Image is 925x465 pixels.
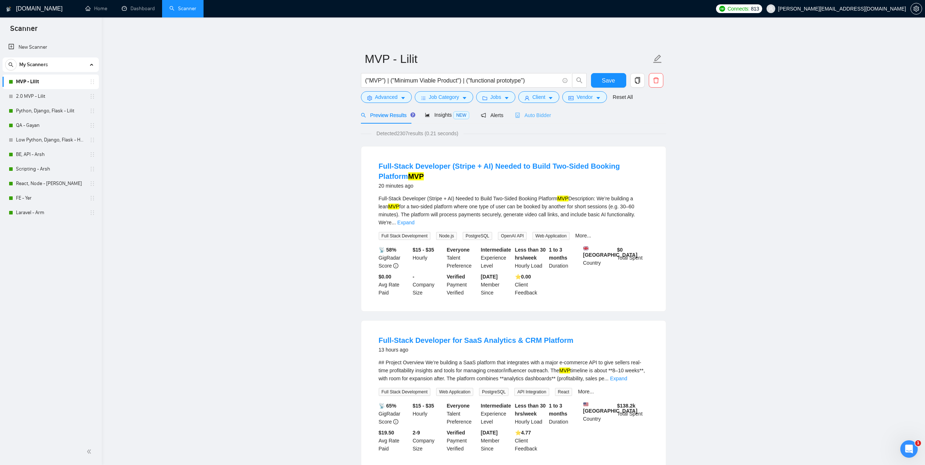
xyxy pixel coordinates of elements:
[361,112,413,118] span: Preview Results
[16,89,85,104] a: 2.0 MVP - Lilit
[379,403,397,409] b: 📡 65%
[379,430,394,436] b: $19.50
[6,3,11,15] img: logo
[393,263,398,268] span: info-circle
[481,112,503,118] span: Alerts
[408,172,424,180] mark: MVP
[379,274,391,280] b: $0.00
[379,358,648,382] div: ## Project Overview We’re building a SaaS platform that integrates with a major e-commerce API to...
[514,388,549,396] span: API Integration
[445,246,479,270] div: Talent Preference
[604,376,609,381] span: ...
[401,95,406,101] span: caret-down
[379,181,648,190] div: 20 minutes ago
[429,93,459,101] span: Job Category
[367,95,372,101] span: setting
[653,54,662,64] span: edit
[365,50,651,68] input: Scanner name...
[549,247,567,261] b: 1 to 3 months
[371,129,463,137] span: Detected 2307 results (0.21 seconds)
[915,440,921,446] span: 1
[616,402,650,426] div: Total Spent
[16,104,85,118] a: Python, Django, Flask - Lilit
[397,220,414,225] a: Expand
[479,388,508,396] span: PostgreSQL
[514,273,548,297] div: Client Feedback
[425,112,430,117] span: area-chart
[631,77,644,84] span: copy
[911,6,922,12] span: setting
[379,345,574,354] div: 13 hours ago
[557,196,568,201] mark: MVP
[591,73,626,88] button: Save
[379,232,431,240] span: Full Stack Development
[5,59,17,71] button: search
[616,246,650,270] div: Total Spent
[547,246,582,270] div: Duration
[463,232,492,240] span: PostgreSQL
[476,91,515,103] button: folderJobscaret-down
[413,247,434,253] b: $15 - $35
[559,368,570,373] mark: MVP
[379,162,620,180] a: Full-Stack Developer (Stripe + AI) Needed to Build Two-Sided Booking PlatformMVP
[16,118,85,133] a: QA - Gayan
[910,6,922,12] a: setting
[462,95,467,101] span: caret-down
[583,402,588,407] img: 🇺🇸
[379,195,648,227] div: Full-Stack Developer (Stripe + AI) Needed to Build Two-Sided Booking Platform Description: We’re ...
[391,220,396,225] span: ...
[87,448,94,455] span: double-left
[532,232,570,240] span: Web Application
[481,247,511,253] b: Intermediate
[411,402,445,426] div: Hourly
[413,403,434,409] b: $15 - $35
[19,57,48,72] span: My Scanners
[555,388,572,396] span: React
[548,95,553,101] span: caret-down
[610,376,627,381] a: Expand
[16,205,85,220] a: Laravel - Arm
[515,247,546,261] b: Less than 30 hrs/week
[16,191,85,205] a: FE - Yer
[16,133,85,147] a: Low Python, Django, Flask - Hayk
[481,274,498,280] b: [DATE]
[375,93,398,101] span: Advanced
[379,388,431,396] span: Full Stack Development
[4,23,43,39] span: Scanner
[562,91,607,103] button: idcardVendorcaret-down
[377,402,411,426] div: GigRadar Score
[479,246,514,270] div: Experience Level
[572,77,586,84] span: search
[388,204,399,209] mark: MVP
[514,246,548,270] div: Hourly Load
[613,93,633,101] a: Reset All
[576,93,592,101] span: Vendor
[169,5,196,12] a: searchScanner
[582,402,616,426] div: Country
[563,78,567,83] span: info-circle
[479,273,514,297] div: Member Since
[515,430,531,436] b: ⭐️ 4.77
[481,113,486,118] span: notification
[547,402,582,426] div: Duration
[89,108,95,114] span: holder
[411,429,445,453] div: Company Size
[728,5,749,13] span: Connects:
[532,93,546,101] span: Client
[582,246,616,270] div: Country
[447,247,470,253] b: Everyone
[524,95,530,101] span: user
[514,429,548,453] div: Client Feedback
[568,95,574,101] span: idcard
[583,402,638,414] b: [GEOGRAPHIC_DATA]
[89,137,95,143] span: holder
[89,79,95,85] span: holder
[411,273,445,297] div: Company Size
[5,62,16,67] span: search
[617,247,623,253] b: $ 0
[410,112,416,118] div: Tooltip anchor
[719,6,725,12] img: upwork-logo.png
[514,402,548,426] div: Hourly Load
[425,112,469,118] span: Insights
[85,5,107,12] a: homeHome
